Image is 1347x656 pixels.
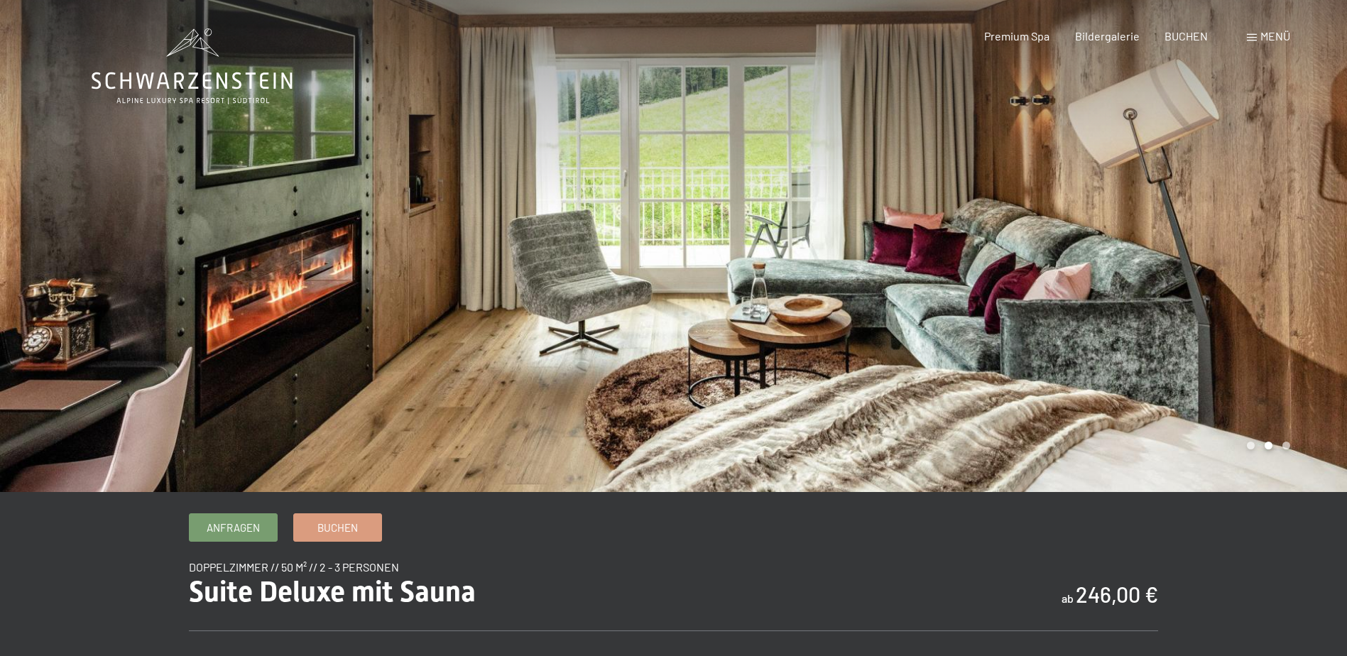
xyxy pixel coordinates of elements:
span: Menü [1260,29,1290,43]
a: Anfragen [190,514,277,541]
a: Premium Spa [984,29,1049,43]
span: Buchen [317,520,358,535]
a: Bildergalerie [1075,29,1140,43]
span: Doppelzimmer // 50 m² // 2 - 3 Personen [189,560,399,574]
span: Anfragen [207,520,260,535]
a: Buchen [294,514,381,541]
span: Suite Deluxe mit Sauna [189,575,476,608]
a: BUCHEN [1165,29,1208,43]
span: ab [1062,591,1074,605]
b: 246,00 € [1076,581,1158,607]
